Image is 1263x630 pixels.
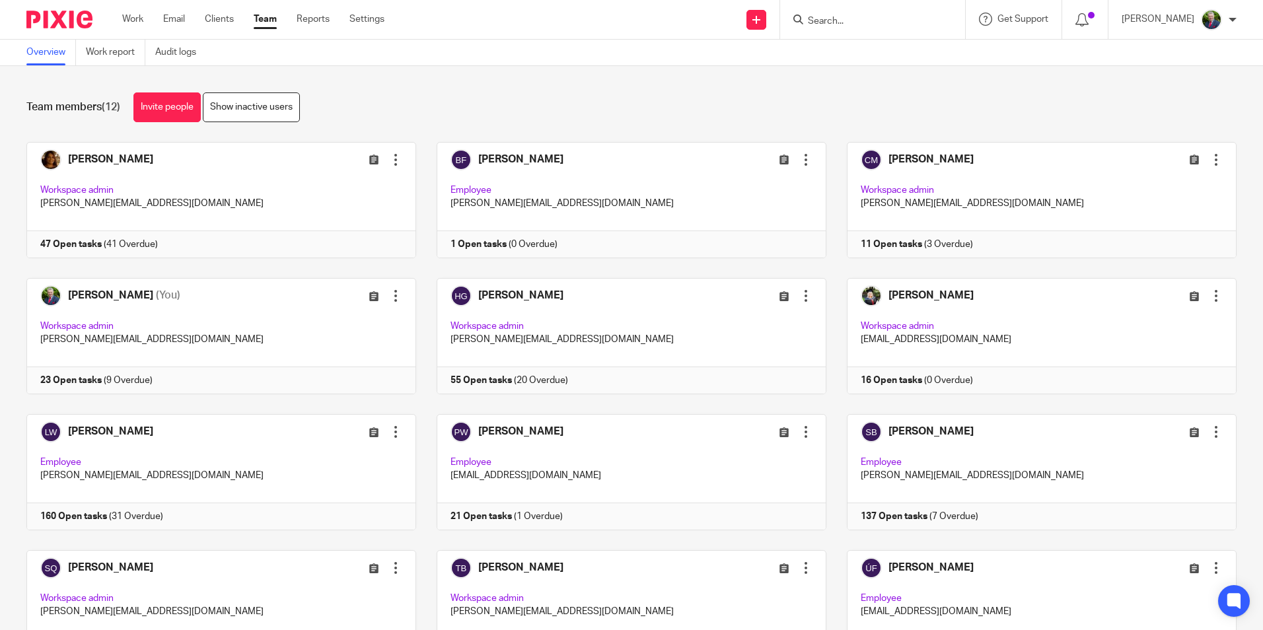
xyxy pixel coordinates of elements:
[86,40,145,65] a: Work report
[26,11,92,28] img: Pixie
[349,13,384,26] a: Settings
[133,92,201,122] a: Invite people
[807,16,925,28] input: Search
[155,40,206,65] a: Audit logs
[163,13,185,26] a: Email
[26,40,76,65] a: Overview
[102,102,120,112] span: (12)
[205,13,234,26] a: Clients
[203,92,300,122] a: Show inactive users
[1122,13,1194,26] p: [PERSON_NAME]
[297,13,330,26] a: Reports
[26,100,120,114] h1: Team members
[997,15,1048,24] span: Get Support
[122,13,143,26] a: Work
[254,13,277,26] a: Team
[1201,9,1222,30] img: download.png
